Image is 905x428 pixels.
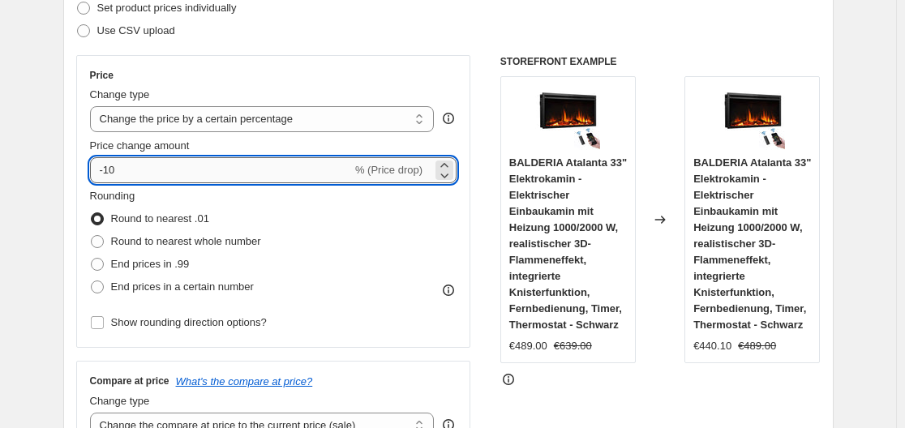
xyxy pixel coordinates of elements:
span: End prices in a certain number [111,280,254,293]
span: % (Price drop) [355,164,422,176]
img: 71IIjaW4nSL_80x.jpg [720,85,785,150]
span: Price change amount [90,139,190,152]
img: 71IIjaW4nSL_80x.jpg [535,85,600,150]
div: €489.00 [509,338,547,354]
div: €440.10 [693,338,731,354]
input: -15 [90,157,352,183]
span: Show rounding direction options? [111,316,267,328]
span: BALDERIA Atalanta 33" Elektrokamin - Elektrischer Einbaukamin mit Heizung 1000/2000 W, realistisc... [693,156,811,331]
strike: €489.00 [738,338,776,354]
span: Set product prices individually [97,2,237,14]
h3: Price [90,69,114,82]
span: End prices in .99 [111,258,190,270]
button: What's the compare at price? [176,375,313,387]
span: Round to nearest whole number [111,235,261,247]
div: help [440,110,457,126]
h6: STOREFRONT EXAMPLE [500,55,821,68]
span: Change type [90,395,150,407]
span: Round to nearest .01 [111,212,209,225]
span: Use CSV upload [97,24,175,36]
span: Change type [90,88,150,101]
strike: €639.00 [554,338,592,354]
span: Rounding [90,190,135,202]
span: BALDERIA Atalanta 33" Elektrokamin - Elektrischer Einbaukamin mit Heizung 1000/2000 W, realistisc... [509,156,627,331]
h3: Compare at price [90,374,169,387]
